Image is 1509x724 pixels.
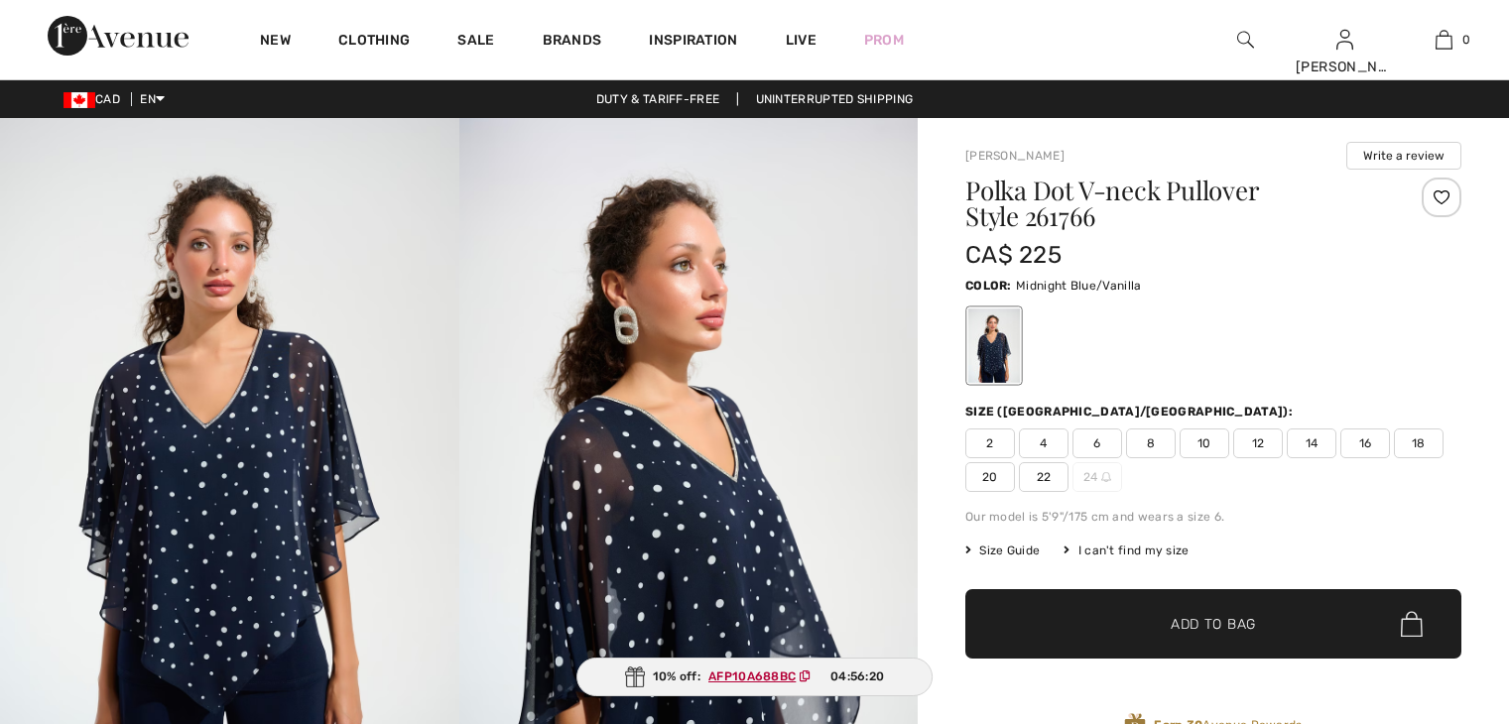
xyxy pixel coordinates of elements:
button: Write a review [1346,142,1461,170]
img: 1ère Avenue [48,16,189,56]
button: Add to Bag [965,589,1461,659]
span: Color: [965,279,1012,293]
span: 16 [1340,428,1390,458]
span: CAD [63,92,128,106]
img: My Info [1336,28,1353,52]
a: Clothing [338,32,410,53]
a: New [260,32,291,53]
span: 0 [1462,31,1470,49]
a: 0 [1395,28,1492,52]
span: 8 [1126,428,1176,458]
span: 24 [1072,462,1122,492]
a: Brands [543,32,602,53]
div: [PERSON_NAME] [1296,57,1393,77]
span: 10 [1180,428,1229,458]
div: I can't find my size [1064,542,1189,559]
span: 2 [965,428,1015,458]
span: 20 [965,462,1015,492]
h1: Polka Dot V-neck Pullover Style 261766 [965,178,1379,229]
span: CA$ 225 [965,241,1062,269]
div: 10% off: [576,658,934,696]
img: search the website [1237,28,1254,52]
span: 4 [1019,428,1069,458]
span: 14 [1287,428,1336,458]
img: ring-m.svg [1101,472,1111,482]
span: 22 [1019,462,1069,492]
span: 04:56:20 [830,667,884,685]
img: Gift.svg [625,666,645,687]
div: Size ([GEOGRAPHIC_DATA]/[GEOGRAPHIC_DATA]): [965,403,1297,421]
a: Live [786,30,817,51]
span: Inspiration [649,32,737,53]
a: Sale [457,32,494,53]
a: Sign In [1336,30,1353,49]
img: Canadian Dollar [63,92,95,108]
span: Midnight Blue/Vanilla [1016,279,1141,293]
span: 18 [1394,428,1444,458]
img: My Bag [1436,28,1452,52]
span: 6 [1072,428,1122,458]
div: Midnight Blue/Vanilla [968,308,1020,383]
div: Our model is 5'9"/175 cm and wears a size 6. [965,508,1461,526]
span: Add to Bag [1171,614,1256,635]
iframe: Opens a widget where you can find more information [1382,575,1489,625]
a: [PERSON_NAME] [965,149,1065,163]
span: Size Guide [965,542,1040,559]
span: EN [140,92,165,106]
ins: AFP10A688BC [708,669,796,683]
a: Prom [864,30,904,51]
span: 12 [1233,428,1283,458]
